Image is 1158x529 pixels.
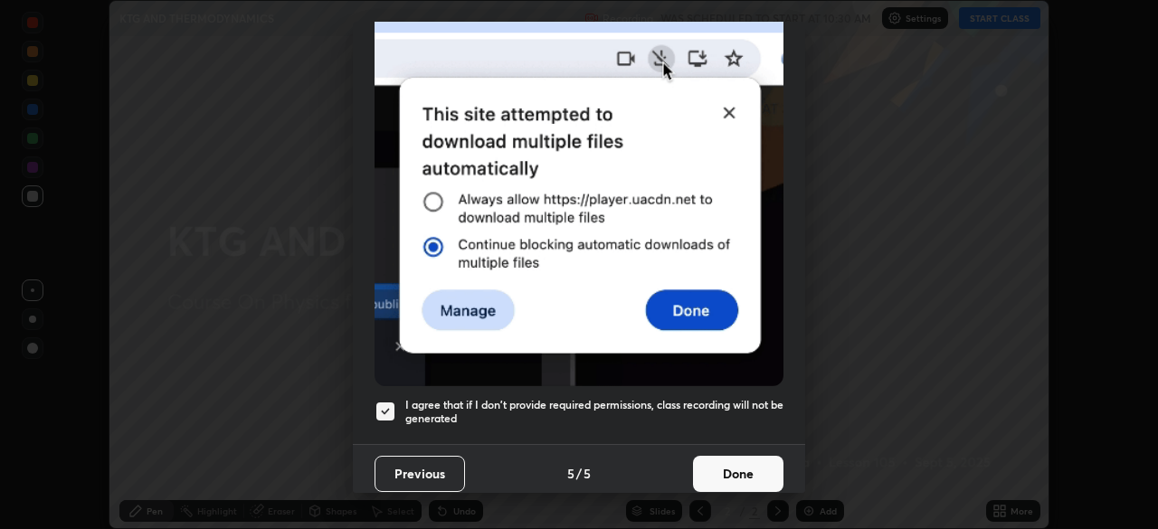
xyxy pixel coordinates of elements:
h4: / [576,464,582,483]
button: Previous [375,456,465,492]
h5: I agree that if I don't provide required permissions, class recording will not be generated [405,398,783,426]
button: Done [693,456,783,492]
h4: 5 [567,464,574,483]
h4: 5 [584,464,591,483]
